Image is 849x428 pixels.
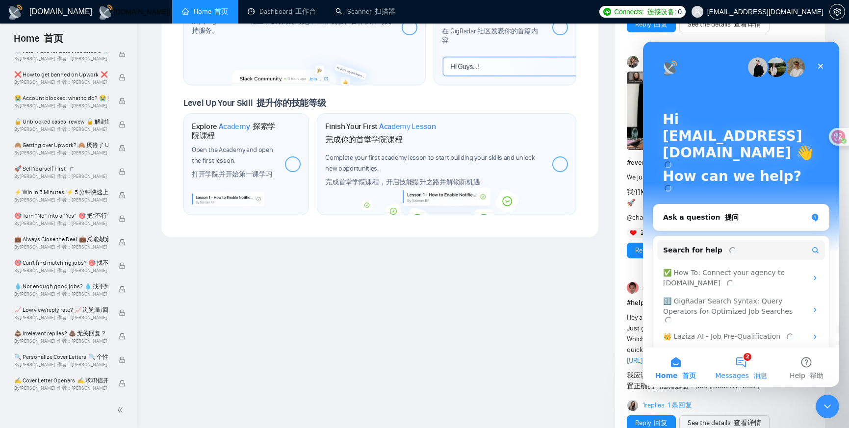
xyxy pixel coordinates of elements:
span: By [PERSON_NAME] [14,268,108,274]
a: dashboardDashboard 工作台 [248,7,316,16]
span: lock [119,239,126,246]
img: logo [98,4,114,20]
span: lock [119,356,126,363]
span: 💼 Always Close the Deal [14,234,108,244]
font: 作者：[PERSON_NAME] [57,126,107,132]
span: 0 [678,6,682,17]
span: lock [119,168,126,175]
span: 💩 Irrelevant replies? [14,328,108,338]
span: 📈 Low view/reply rate? [14,305,108,315]
span: lock [119,98,126,104]
span: 2 [641,228,644,238]
font: 我们刚刚启程，快来加入：[URL][DOMAIN_NAME] 🚀 [627,188,773,207]
span: Home [6,31,71,52]
font: 在 GigRadar 社区发表你的首篇内容 [442,27,538,45]
span: By [PERSON_NAME] [14,291,108,297]
a: homeHome 首页 [182,7,228,16]
font: 📈 浏览量/回复率低？ [75,306,132,313]
div: Hey all, Just getting started. Which video should I prioritise to make an impact quickly on setti... [627,312,776,396]
iframe: Intercom live chat [816,395,839,418]
iframe: Intercom live chat [643,42,839,387]
span: By [PERSON_NAME] [14,174,108,179]
font: 🔓 解封案例：回顾分析 [86,118,148,125]
span: By [PERSON_NAME] [14,315,108,321]
font: 1 条回复 [668,401,692,409]
font: 🎯 找不到合适的工作？ [88,259,150,266]
a: [URL][DOMAIN_NAME] [627,356,691,365]
span: lock [119,309,126,316]
span: user [694,8,701,15]
span: Complete your first academy lesson to start building your skills and unlock new opportunities. [325,153,535,186]
span: lock [119,286,126,293]
font: 💧 找不到好工作？ [84,283,134,290]
font: 探索学院课程 [192,122,276,141]
span: By [PERSON_NAME] [14,221,108,227]
font: 作者：[PERSON_NAME] [57,338,107,344]
span: lock [119,215,126,222]
font: 作者：[PERSON_NAME] [57,197,107,203]
font: 加入 GigRadar Slack 社区，获取最新动态、工作机会、合作伙伴与支持服务。 [192,17,391,35]
a: See the details 查看详情 [688,19,761,30]
span: By [PERSON_NAME] [14,126,108,132]
font: ✍️ 求职信开场白范例 [77,377,132,384]
span: double-left [117,405,127,415]
font: 作者：[PERSON_NAME] [57,56,107,62]
span: ⚡ Win in 5 Minutes [14,187,108,197]
font: 💩 无关回复？ [69,330,106,337]
font: 💼 总能敲定交易 [79,236,123,243]
a: 1replies 1 条回复 [643,401,692,410]
font: ⚡ 5 分钟快速上手 [66,189,114,196]
font: 作者：[PERSON_NAME] [57,174,107,179]
font: 作者：[PERSON_NAME] [57,103,107,109]
img: Mariia Heshka [627,400,638,411]
button: Reply 回复 [627,17,676,32]
font: 作者：[PERSON_NAME] [57,291,107,297]
span: By [PERSON_NAME] [14,56,108,62]
span: Academy Lesson [379,122,436,131]
font: 作者：[PERSON_NAME] [57,362,107,368]
span: setting [830,8,845,16]
font: 🔍 个性化求职信 [88,353,132,360]
img: ❤️ [630,229,637,236]
span: lock [119,145,126,151]
font: 我应该优先观看哪个视频，以便快速掌握如何设置正确的扫描筛选器？[URL][DOMAIN_NAME] [627,371,771,390]
span: By [PERSON_NAME] [14,79,108,85]
button: Reply 回复 [627,243,676,258]
span: By [PERSON_NAME] [14,150,108,156]
span: lock [119,333,126,340]
span: lock [119,380,126,387]
span: By [PERSON_NAME] [14,385,108,391]
span: By [PERSON_NAME] [14,197,108,203]
font: 作者：[PERSON_NAME] [57,79,107,85]
font: 首页 [44,32,63,44]
span: 🔓 Unblocked cases: review [14,117,108,126]
font: 🙈 厌倦了 Upwork？ [78,142,130,149]
button: setting [829,4,845,20]
span: By [PERSON_NAME] [14,338,108,344]
span: 🎯 Turn “No” into a “Yes” [14,211,108,221]
font: 😭 账号被封禁：该怎么办？ [99,95,172,101]
span: By [PERSON_NAME] [14,362,108,368]
h1: Finish Your First [325,122,436,149]
span: lock [119,121,126,128]
span: Connects: [614,6,676,17]
span: 🎯 Can't find matching jobs? [14,258,108,268]
span: By [PERSON_NAME] [14,244,108,250]
span: 🔍 Personalize Cover Letters [14,352,108,362]
font: 提升你的技能等级 [257,98,326,108]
